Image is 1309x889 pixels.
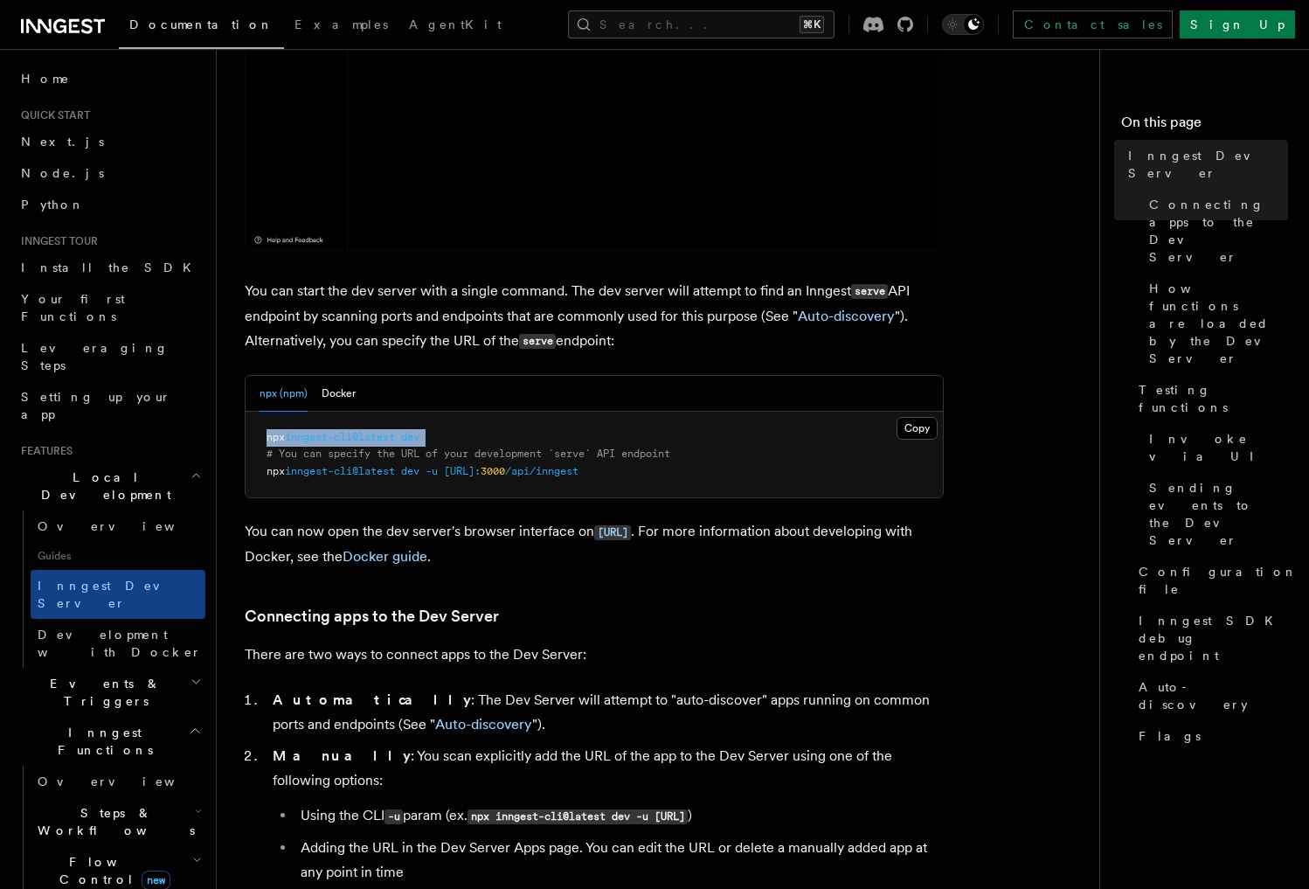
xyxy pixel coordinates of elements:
[21,390,171,421] span: Setting up your app
[1149,196,1288,266] span: Connecting apps to the Dev Server
[1139,678,1288,713] span: Auto-discovery
[38,628,202,659] span: Development with Docker
[1139,381,1288,416] span: Testing functions
[295,836,944,885] li: Adding the URL in the Dev Server Apps page. You can edit the URL or delete a manually added app a...
[444,465,481,477] span: [URL]:
[260,376,308,412] button: npx (npm)
[481,465,505,477] span: 3000
[1121,112,1288,140] h4: On this page
[14,126,205,157] a: Next.js
[942,14,984,35] button: Toggle dark mode
[1149,280,1288,367] span: How functions are loaded by the Dev Server
[401,431,419,443] span: dev
[14,675,190,710] span: Events & Triggers
[1142,189,1288,273] a: Connecting apps to the Dev Server
[14,63,205,94] a: Home
[31,542,205,570] span: Guides
[1139,727,1201,745] span: Flags
[129,17,274,31] span: Documentation
[426,465,438,477] span: -u
[1132,605,1288,671] a: Inngest SDK debug endpoint
[1128,147,1288,182] span: Inngest Dev Server
[568,10,835,38] button: Search...⌘K
[119,5,284,49] a: Documentation
[798,308,895,324] a: Auto-discovery
[14,252,205,283] a: Install the SDK
[14,469,190,504] span: Local Development
[31,766,205,797] a: Overview
[267,431,285,443] span: npx
[267,448,670,460] span: # You can specify the URL of your development `serve` API endpoint
[245,642,944,667] p: There are two ways to connect apps to the Dev Server:
[14,189,205,220] a: Python
[14,510,205,668] div: Local Development
[1132,374,1288,423] a: Testing functions
[851,284,888,299] code: serve
[14,234,98,248] span: Inngest tour
[267,688,944,737] li: : The Dev Server will attempt to "auto-discover" apps running on common ports and endpoints (See ...
[14,381,205,430] a: Setting up your app
[1121,140,1288,189] a: Inngest Dev Server
[31,570,205,619] a: Inngest Dev Server
[1180,10,1295,38] a: Sign Up
[245,519,944,569] p: You can now open the dev server's browser interface on . For more information about developing wi...
[1132,720,1288,752] a: Flags
[384,809,403,824] code: -u
[800,16,824,33] kbd: ⌘K
[519,334,556,349] code: serve
[14,668,205,717] button: Events & Triggers
[14,157,205,189] a: Node.js
[1139,563,1298,598] span: Configuration file
[1013,10,1173,38] a: Contact sales
[398,5,512,47] a: AgentKit
[14,332,205,381] a: Leveraging Steps
[505,465,578,477] span: /api/inngest
[245,604,499,629] a: Connecting apps to the Dev Server
[245,279,944,354] p: You can start the dev server with a single command. The dev server will attempt to find an Innges...
[21,70,70,87] span: Home
[1142,423,1288,472] a: Invoke via UI
[14,724,189,759] span: Inngest Functions
[38,579,187,610] span: Inngest Dev Server
[14,108,90,122] span: Quick start
[14,444,73,458] span: Features
[467,809,688,824] code: npx inngest-cli@latest dev -u [URL]
[21,166,104,180] span: Node.js
[594,525,631,540] code: [URL]
[31,804,195,839] span: Steps & Workflows
[897,417,938,440] button: Copy
[284,5,398,47] a: Examples
[38,519,218,533] span: Overview
[285,465,395,477] span: inngest-cli@latest
[1142,273,1288,374] a: How functions are loaded by the Dev Server
[435,716,532,733] a: Auto-discovery
[21,198,85,212] span: Python
[1142,472,1288,556] a: Sending events to the Dev Server
[21,292,125,323] span: Your first Functions
[1139,612,1288,664] span: Inngest SDK debug endpoint
[273,747,411,764] strong: Manually
[14,462,205,510] button: Local Development
[31,853,192,888] span: Flow Control
[14,283,205,332] a: Your first Functions
[21,341,169,372] span: Leveraging Steps
[285,431,395,443] span: inngest-cli@latest
[1132,671,1288,720] a: Auto-discovery
[1149,479,1288,549] span: Sending events to the Dev Server
[38,774,218,788] span: Overview
[21,135,104,149] span: Next.js
[295,803,944,829] li: Using the CLI param (ex. )
[31,619,205,668] a: Development with Docker
[14,717,205,766] button: Inngest Functions
[31,797,205,846] button: Steps & Workflows
[401,465,419,477] span: dev
[409,17,502,31] span: AgentKit
[594,523,631,539] a: [URL]
[21,260,202,274] span: Install the SDK
[294,17,388,31] span: Examples
[1149,430,1288,465] span: Invoke via UI
[1132,556,1288,605] a: Configuration file
[343,548,427,565] a: Docker guide
[31,510,205,542] a: Overview
[322,376,356,412] button: Docker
